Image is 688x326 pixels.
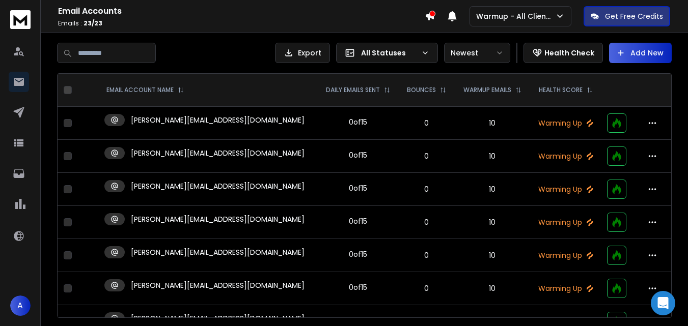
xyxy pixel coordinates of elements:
[349,249,367,259] div: 0 of 15
[361,48,417,58] p: All Statuses
[349,117,367,127] div: 0 of 15
[455,140,530,173] td: 10
[651,291,675,315] div: Open Intercom Messenger
[326,86,380,94] p: DAILY EMAILS SENT
[131,181,305,191] p: [PERSON_NAME][EMAIL_ADDRESS][DOMAIN_NAME]
[455,272,530,305] td: 10
[455,239,530,272] td: 10
[405,184,449,194] p: 0
[349,216,367,226] div: 0 of 15
[58,5,425,17] h1: Email Accounts
[536,118,595,128] p: Warming Up
[349,282,367,292] div: 0 of 15
[407,86,436,94] p: BOUNCES
[131,148,305,158] p: [PERSON_NAME][EMAIL_ADDRESS][DOMAIN_NAME]
[536,151,595,161] p: Warming Up
[131,247,305,257] p: [PERSON_NAME][EMAIL_ADDRESS][DOMAIN_NAME]
[106,86,184,94] div: EMAIL ACCOUNT NAME
[463,86,511,94] p: WARMUP EMAILS
[84,19,102,27] span: 23 / 23
[524,43,603,63] button: Health Check
[58,19,425,27] p: Emails :
[405,250,449,260] p: 0
[349,315,367,325] div: 0 of 15
[536,217,595,227] p: Warming Up
[536,283,595,293] p: Warming Up
[455,173,530,206] td: 10
[584,6,670,26] button: Get Free Credits
[455,206,530,239] td: 10
[349,183,367,193] div: 0 of 15
[536,184,595,194] p: Warming Up
[405,283,449,293] p: 0
[10,295,31,316] button: A
[131,280,305,290] p: [PERSON_NAME][EMAIL_ADDRESS][DOMAIN_NAME]
[536,250,595,260] p: Warming Up
[405,217,449,227] p: 0
[605,11,663,21] p: Get Free Credits
[131,214,305,224] p: [PERSON_NAME][EMAIL_ADDRESS][DOMAIN_NAME]
[405,151,449,161] p: 0
[609,43,672,63] button: Add New
[349,150,367,160] div: 0 of 15
[275,43,330,63] button: Export
[455,107,530,140] td: 10
[544,48,594,58] p: Health Check
[476,11,555,21] p: Warmup - All Clients
[405,118,449,128] p: 0
[131,313,305,323] p: [PERSON_NAME][EMAIL_ADDRESS][DOMAIN_NAME]
[539,86,583,94] p: HEALTH SCORE
[10,10,31,29] img: logo
[444,43,510,63] button: Newest
[131,115,305,125] p: [PERSON_NAME][EMAIL_ADDRESS][DOMAIN_NAME]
